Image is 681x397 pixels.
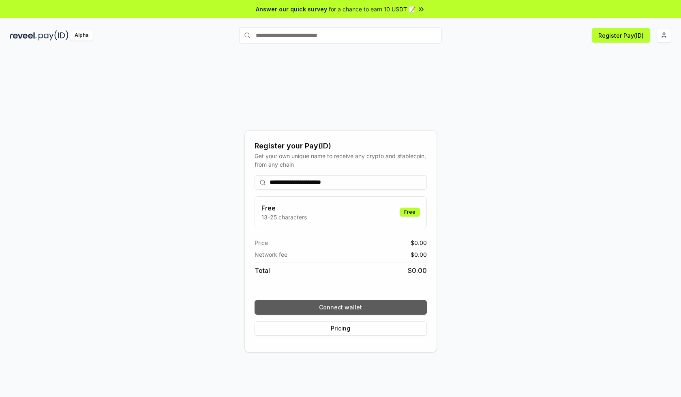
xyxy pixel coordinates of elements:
span: $ 0.00 [411,250,427,259]
button: Pricing [255,321,427,336]
img: pay_id [39,30,69,41]
button: Connect wallet [255,300,427,315]
div: Free [400,208,420,217]
button: Register Pay(ID) [592,28,650,43]
div: Register your Pay(ID) [255,140,427,152]
span: $ 0.00 [408,266,427,275]
img: reveel_dark [10,30,37,41]
span: for a chance to earn 10 USDT 📝 [329,5,415,13]
span: Total [255,266,270,275]
div: Alpha [70,30,93,41]
p: 13-25 characters [261,213,307,221]
span: $ 0.00 [411,238,427,247]
span: Price [255,238,268,247]
div: Get your own unique name to receive any crypto and stablecoin, from any chain [255,152,427,169]
span: Network fee [255,250,287,259]
h3: Free [261,203,307,213]
span: Answer our quick survey [256,5,327,13]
